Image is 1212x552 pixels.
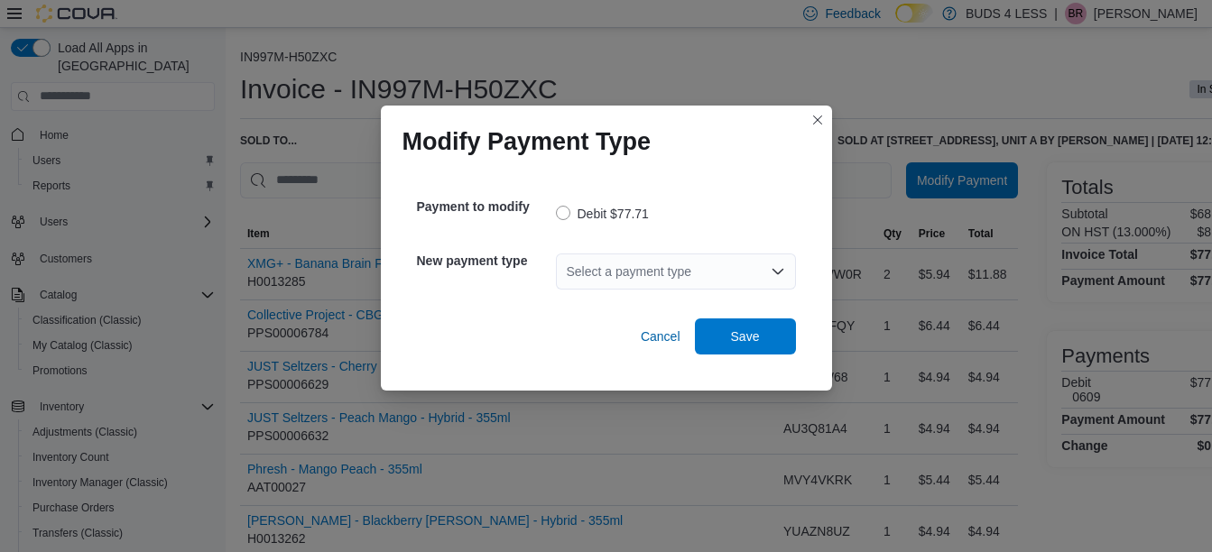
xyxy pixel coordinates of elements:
button: Cancel [634,318,688,354]
input: Accessible screen reader label [567,261,569,282]
label: Debit $77.71 [556,203,649,225]
button: Open list of options [771,264,785,279]
span: Cancel [641,327,680,345]
button: Closes this modal window [807,109,828,131]
span: Save [731,327,760,345]
h1: Modify Payment Type [402,127,652,156]
h5: Payment to modify [417,189,552,225]
h5: New payment type [417,243,552,279]
button: Save [695,318,796,354]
